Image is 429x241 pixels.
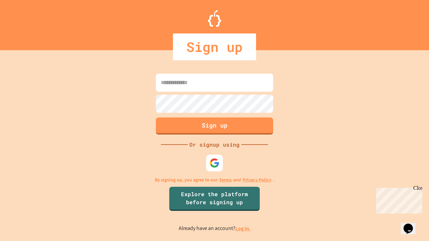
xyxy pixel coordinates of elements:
[219,176,232,183] a: Terms
[169,187,260,211] a: Explore the platform before signing up
[235,225,251,232] a: Log in.
[156,117,273,135] button: Sign up
[401,214,422,234] iframe: chat widget
[209,158,220,168] img: google-icon.svg
[188,141,241,149] div: Or signup using
[243,176,271,183] a: Privacy Policy
[173,33,256,60] div: Sign up
[179,224,251,233] p: Already have an account?
[3,3,46,43] div: Chat with us now!Close
[155,176,274,183] p: By signing up, you agree to our and .
[373,185,422,214] iframe: chat widget
[208,10,221,27] img: Logo.svg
